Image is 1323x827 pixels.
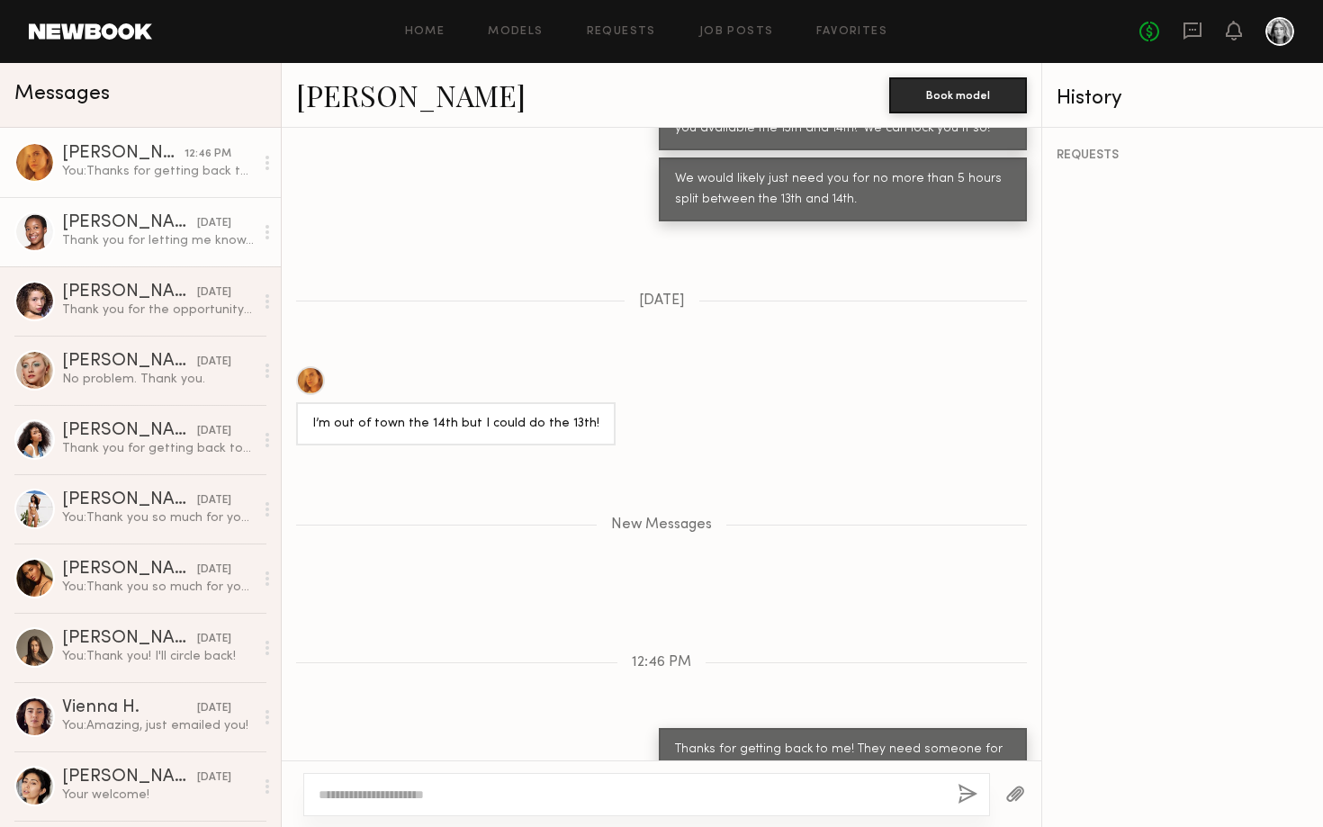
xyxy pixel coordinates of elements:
div: [PERSON_NAME] [62,769,197,787]
div: Thank you for the opportunity and I look forward working together in the future! [62,301,254,319]
div: [PERSON_NAME] [62,145,184,163]
div: Thanks for getting back to me! They need someone for both days so we're passing for this round bu... [675,740,1011,823]
div: [DATE] [197,700,231,717]
div: [PERSON_NAME] [62,561,197,579]
a: Job Posts [699,26,774,38]
div: 12:46 PM [184,146,231,163]
a: Favorites [816,26,887,38]
a: Home [405,26,445,38]
div: [DATE] [197,631,231,648]
a: Models [488,26,543,38]
button: Book model [889,77,1027,113]
div: You: Thank you! I'll circle back! [62,648,254,665]
span: [DATE] [639,293,685,309]
span: New Messages [611,517,712,533]
a: [PERSON_NAME] [296,76,526,114]
div: Vienna H. [62,699,197,717]
div: I’m out of town the 14th but I could do the 13th! [312,414,599,435]
div: [PERSON_NAME] [62,422,197,440]
div: You: Thank you so much for your patience — there have been quite a few creative shifts with this ... [62,579,254,596]
div: [DATE] [197,492,231,509]
div: Thank you for letting me know, and I completely understand how these things can shift. I really e... [62,232,254,249]
div: You: Thanks for getting back to me! They need someone for both days so we're passing for this rou... [62,163,254,180]
span: Messages [14,84,110,104]
div: [DATE] [197,423,231,440]
div: [PERSON_NAME] [62,214,197,232]
span: 12:46 PM [632,655,691,670]
div: [DATE] [197,284,231,301]
a: Book model [889,86,1027,102]
div: [DATE] [197,354,231,371]
div: Your welcome! [62,787,254,804]
div: You: Amazing, just emailed you! [62,717,254,734]
div: [PERSON_NAME] [62,630,197,648]
div: History [1057,88,1309,109]
div: [PERSON_NAME] [62,353,197,371]
div: REQUESTS [1057,149,1309,162]
div: Thank you for getting back to me! I'll wait for her email then, thank you so much! [62,440,254,457]
div: [PERSON_NAME] [62,491,197,509]
div: [DATE] [197,562,231,579]
div: We would likely just need you for no more than 5 hours split between the 13th and 14th. [675,169,1011,211]
div: [DATE] [197,215,231,232]
a: Requests [587,26,656,38]
div: [DATE] [197,769,231,787]
div: You: Thank you so much for your patience — there have been quite a few creative shifts with this ... [62,509,254,526]
div: No problem. Thank you. [62,371,254,388]
div: [PERSON_NAME] [62,283,197,301]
